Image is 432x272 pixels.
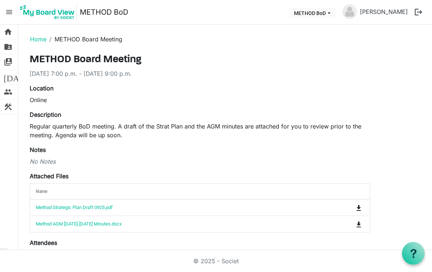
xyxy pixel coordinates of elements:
span: people [4,85,12,99]
span: menu [2,5,16,19]
a: Method AGM [DATE]-[DATE] Minutes.docx [36,221,122,227]
td: Method AGM 2024-2025 Minutes.docx is template cell column header Name [30,216,324,232]
div: No Notes [30,157,370,166]
label: Notes [30,145,46,154]
label: Attached Files [30,172,68,180]
span: home [4,25,12,39]
td: Method Strategic Plan Draft 0925.pdf is template cell column header Name [30,200,324,216]
label: Attendees [30,238,57,247]
span: folder_shared [4,40,12,54]
img: My Board View Logo [18,3,77,21]
a: METHOD BoD [80,5,128,19]
button: logout [411,4,426,20]
div: Online [30,96,370,104]
span: switch_account [4,55,12,69]
h3: METHOD Board Meeting [30,54,370,66]
a: Method Strategic Plan Draft 0925.pdf [36,205,113,210]
a: Home [30,36,46,43]
button: METHOD BoD dropdownbutton [289,8,335,18]
td: is Command column column header [324,216,370,232]
td: is Command column column header [324,200,370,216]
button: Download [354,219,364,229]
p: Regular quarterly BoD meeting. A draft of the Strat Plan and the AGM minutes are attached for you... [30,122,370,139]
div: [DATE] 7:00 p.m. - [DATE] 9:00 p.m. [30,69,370,78]
img: no-profile-picture.svg [342,4,357,19]
span: construction [4,100,12,114]
a: [PERSON_NAME] [357,4,411,19]
span: Name [36,189,47,194]
a: © 2025 - Societ [193,257,239,265]
span: [DATE] [4,70,32,84]
li: METHOD Board Meeting [46,35,122,44]
label: Description [30,110,61,119]
button: Download [354,202,364,213]
a: My Board View Logo [18,3,80,21]
label: Location [30,84,53,93]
